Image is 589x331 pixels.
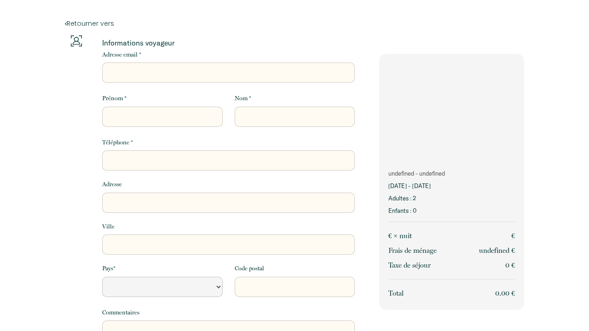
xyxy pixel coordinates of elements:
span: 0.00 € [495,289,515,297]
p: € [511,230,515,241]
p: Adultes : 2 [388,194,515,203]
label: Adresse [102,180,122,189]
a: Retourner vers [65,18,524,29]
label: Adresse email * [102,50,141,59]
span: Total [388,289,404,297]
img: rental-image [379,54,524,162]
p: Frais de ménage [388,245,437,256]
p: Enfants : 0 [388,206,515,215]
p: 0 € [505,260,515,271]
p: Taxe de séjour [388,260,431,271]
label: Commentaires [102,308,139,317]
label: Pays [102,264,115,273]
label: Code postal [235,264,264,273]
p: undefined - undefined [388,169,515,178]
p: € × nuit [388,230,412,241]
p: Informations voyageur [102,38,355,47]
select: Default select example [102,277,222,297]
label: Téléphone * [102,138,133,147]
label: Ville [102,222,115,231]
img: guests-info [71,35,82,46]
label: Nom * [235,94,251,103]
label: Prénom * [102,94,127,103]
p: undefined € [479,245,515,256]
p: [DATE] - [DATE] [388,182,515,190]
